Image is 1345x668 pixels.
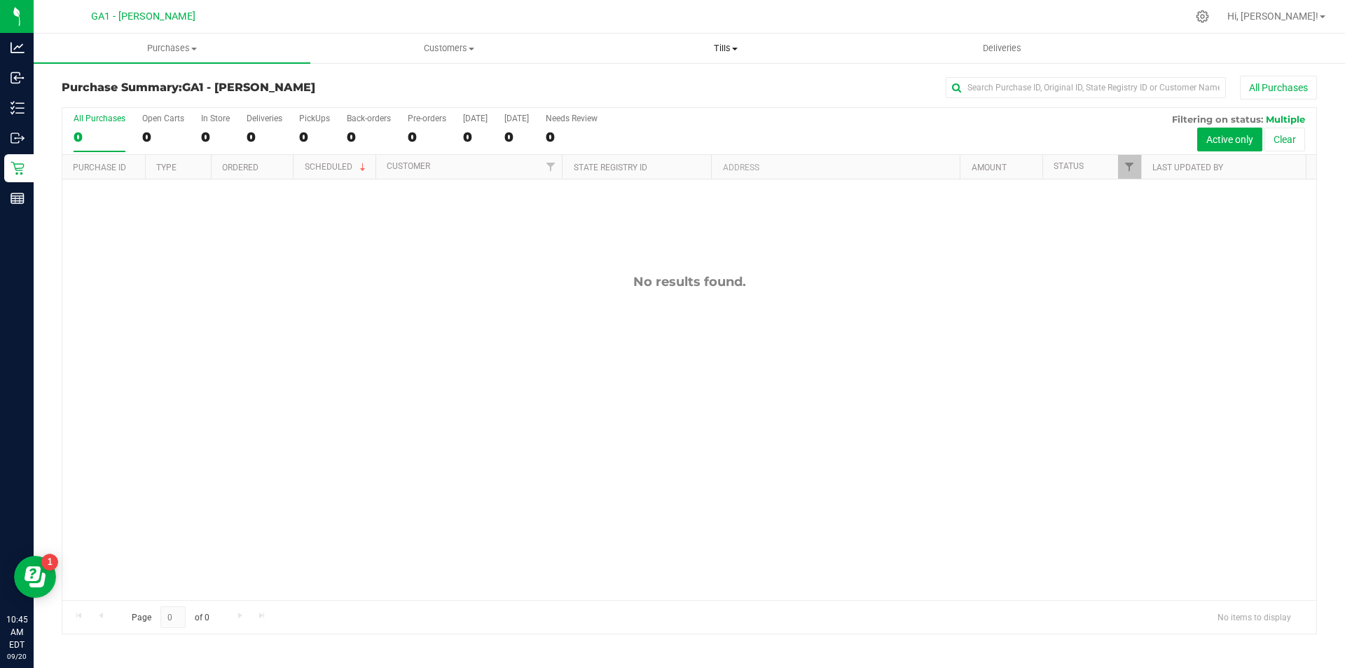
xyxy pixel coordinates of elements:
[11,41,25,55] inline-svg: Analytics
[463,114,488,123] div: [DATE]
[539,155,562,179] a: Filter
[34,34,310,63] a: Purchases
[1240,76,1317,100] button: All Purchases
[6,613,27,651] p: 10:45 AM EDT
[1172,114,1263,125] span: Filtering on status:
[11,161,25,175] inline-svg: Retail
[299,129,330,145] div: 0
[347,114,391,123] div: Back-orders
[41,554,58,571] iframe: Resource center unread badge
[305,162,368,172] a: Scheduled
[1197,128,1262,151] button: Active only
[11,101,25,115] inline-svg: Inventory
[588,42,863,55] span: Tills
[91,11,195,22] span: GA1 - [PERSON_NAME]
[14,556,56,598] iframe: Resource center
[201,129,230,145] div: 0
[546,114,598,123] div: Needs Review
[11,131,25,145] inline-svg: Outbound
[1264,128,1305,151] button: Clear
[201,114,230,123] div: In Store
[1266,114,1305,125] span: Multiple
[1118,155,1141,179] a: Filter
[74,114,125,123] div: All Purchases
[1054,161,1084,171] a: Status
[120,606,221,628] span: Page of 0
[972,163,1007,172] a: Amount
[247,129,282,145] div: 0
[311,42,586,55] span: Customers
[711,155,960,179] th: Address
[247,114,282,123] div: Deliveries
[1152,163,1223,172] a: Last Updated By
[182,81,315,94] span: GA1 - [PERSON_NAME]
[1206,606,1302,627] span: No items to display
[408,129,446,145] div: 0
[864,34,1140,63] a: Deliveries
[74,129,125,145] div: 0
[11,71,25,85] inline-svg: Inbound
[62,274,1316,289] div: No results found.
[504,129,529,145] div: 0
[408,114,446,123] div: Pre-orders
[463,129,488,145] div: 0
[34,42,310,55] span: Purchases
[142,114,184,123] div: Open Carts
[156,163,177,172] a: Type
[11,191,25,205] inline-svg: Reports
[310,34,587,63] a: Customers
[222,163,258,172] a: Ordered
[574,163,647,172] a: State Registry ID
[387,161,430,171] a: Customer
[504,114,529,123] div: [DATE]
[546,129,598,145] div: 0
[299,114,330,123] div: PickUps
[964,42,1040,55] span: Deliveries
[73,163,126,172] a: Purchase ID
[142,129,184,145] div: 0
[62,81,480,94] h3: Purchase Summary:
[946,77,1226,98] input: Search Purchase ID, Original ID, State Registry ID or Customer Name...
[347,129,391,145] div: 0
[587,34,864,63] a: Tills
[6,651,27,662] p: 09/20
[1227,11,1318,22] span: Hi, [PERSON_NAME]!
[1194,10,1211,23] div: Manage settings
